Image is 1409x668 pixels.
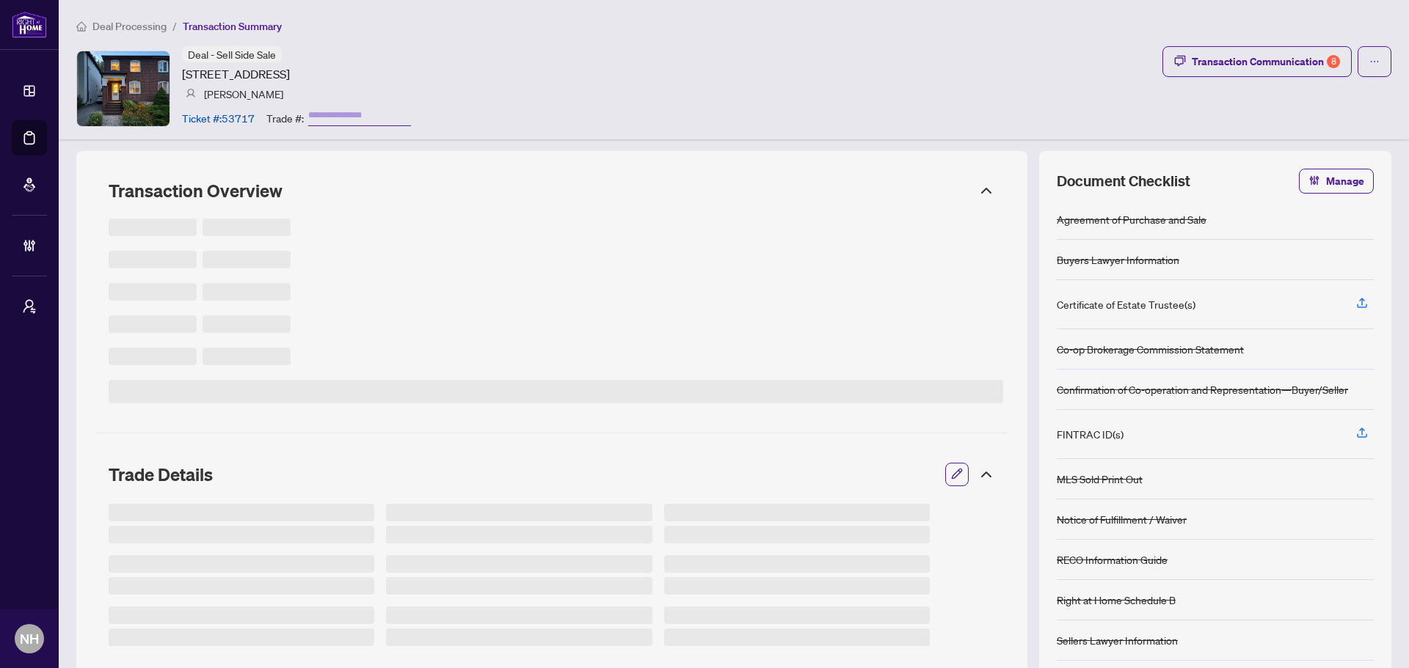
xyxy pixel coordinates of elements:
img: svg%3e [186,89,196,99]
div: Right at Home Schedule B [1057,592,1176,608]
button: Transaction Communication8 [1162,46,1352,77]
span: home [76,21,87,32]
img: IMG-C12387448_1.jpg [77,51,170,126]
article: [PERSON_NAME] [204,86,283,102]
span: Transaction Overview [109,180,283,202]
div: FINTRAC ID(s) [1057,426,1124,442]
div: MLS Sold Print Out [1057,471,1143,487]
div: Sellers Lawyer Information [1057,632,1178,648]
div: Co-op Brokerage Commission Statement [1057,341,1244,357]
span: Deal Processing [92,20,167,33]
article: Ticket #: 53717 [182,110,255,126]
div: Trade Details [97,454,1007,495]
div: Confirmation of Co-operation and Representation—Buyer/Seller [1057,381,1348,397]
div: Notice of Fulfillment / Waiver [1057,511,1187,527]
span: Trade Details [109,463,213,485]
div: Transaction Overview [97,172,1007,210]
div: Agreement of Purchase and Sale [1057,211,1206,227]
img: logo [12,11,47,38]
div: 8 [1327,55,1340,68]
button: Manage [1299,169,1374,194]
div: Certificate of Estate Trustee(s) [1057,296,1195,312]
li: / [172,18,177,34]
span: Transaction Summary [183,20,282,33]
span: NH [20,628,39,649]
button: Open asap [1350,617,1394,661]
div: Buyers Lawyer Information [1057,252,1179,268]
div: RECO Information Guide [1057,551,1168,568]
span: Deal - Sell Side Sale [188,48,276,61]
span: ellipsis [1369,56,1380,67]
article: [STREET_ADDRESS] [182,65,290,83]
span: Document Checklist [1057,171,1190,191]
span: user-switch [22,299,37,314]
div: Transaction Communication [1192,50,1340,73]
article: Trade #: [266,110,304,126]
span: Manage [1326,169,1364,193]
